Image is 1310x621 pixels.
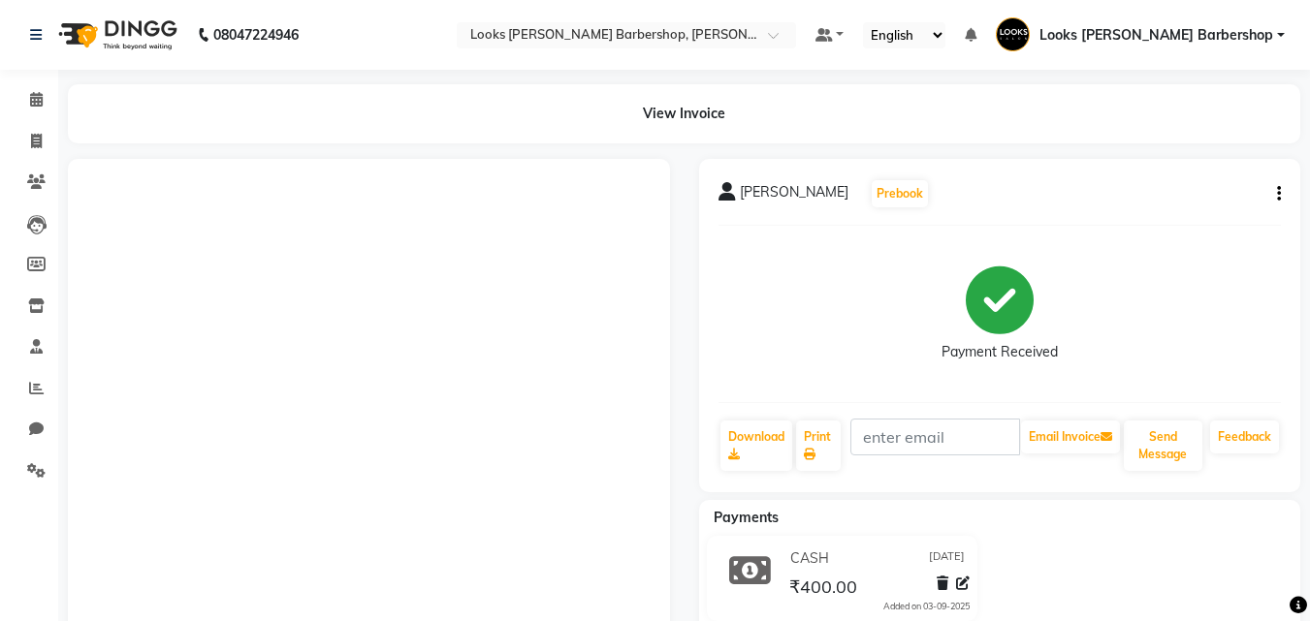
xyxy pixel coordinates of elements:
input: enter email [850,419,1020,455]
button: Email Invoice [1021,420,1120,453]
button: Send Message [1124,420,1202,471]
img: Looks Karol Bagh Barbershop [996,17,1030,51]
div: Payment Received [942,342,1058,362]
span: Looks [PERSON_NAME] Barbershop [1039,25,1273,46]
span: [PERSON_NAME] [740,182,848,209]
img: logo [49,8,182,62]
a: Download [720,420,792,471]
b: 08047224946 [213,8,299,62]
a: Print [796,420,841,471]
span: Payments [714,509,779,526]
button: Prebook [872,180,928,207]
div: Added on 03-09-2025 [883,600,970,613]
span: [DATE] [929,548,965,569]
span: CASH [790,548,829,569]
div: View Invoice [68,84,1300,143]
span: ₹400.00 [789,575,857,603]
a: Feedback [1210,420,1279,453]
